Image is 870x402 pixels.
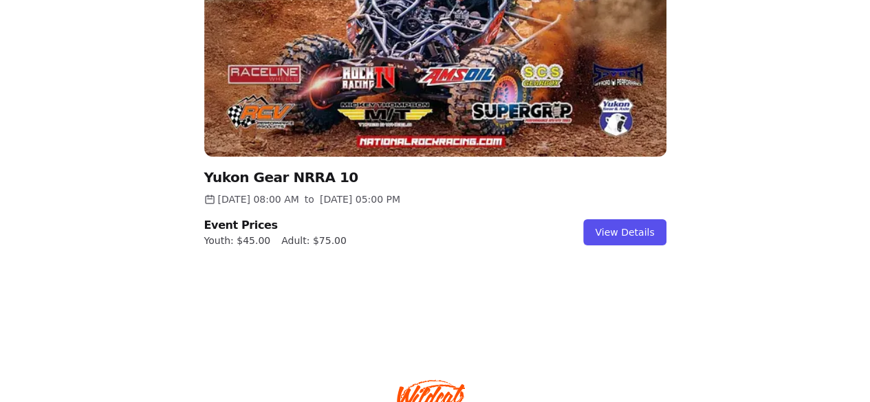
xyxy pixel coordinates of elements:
span: Youth: $45.00 [204,234,271,247]
h2: Event Prices [204,217,347,234]
a: Yukon Gear NRRA 10 [204,169,358,186]
a: View Details [583,219,666,245]
time: [DATE] 05:00 PM [320,192,400,206]
span: Adult: $75.00 [281,234,347,247]
time: [DATE] 08:00 AM [218,192,299,206]
span: to [305,192,314,206]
